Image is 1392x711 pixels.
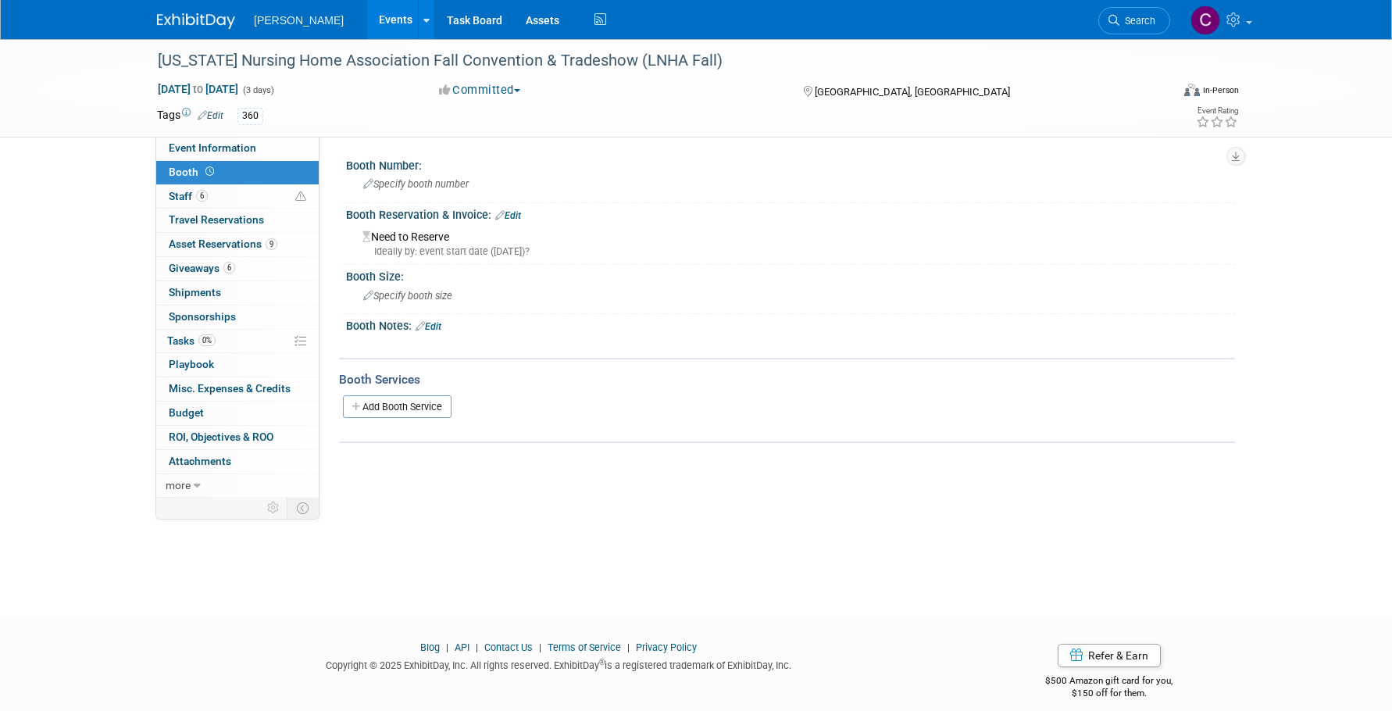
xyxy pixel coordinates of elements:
span: to [191,83,205,95]
button: Committed [434,82,526,98]
a: Attachments [156,450,319,473]
div: $500 Amazon gift card for you, [983,664,1236,700]
a: Misc. Expenses & Credits [156,377,319,401]
a: Tasks0% [156,330,319,353]
span: [GEOGRAPHIC_DATA], [GEOGRAPHIC_DATA] [815,86,1010,98]
span: | [623,641,634,653]
span: more [166,479,191,491]
div: Event Format [1078,81,1239,105]
td: Tags [157,107,223,125]
div: Booth Services [339,371,1235,388]
span: Potential Scheduling Conflict -- at least one attendee is tagged in another overlapping event. [295,190,306,204]
span: Sponsorships [169,310,236,323]
img: Format-Inperson.png [1184,84,1200,96]
span: Shipments [169,286,221,298]
span: Specify booth number [363,178,469,190]
td: Personalize Event Tab Strip [260,498,287,518]
span: 0% [198,334,216,346]
span: | [442,641,452,653]
a: Sponsorships [156,305,319,329]
a: Privacy Policy [636,641,697,653]
span: Specify booth size [363,290,452,302]
div: [US_STATE] Nursing Home Association Fall Convention & Tradeshow (LNHA Fall) [152,47,1147,75]
span: Giveaways [169,262,235,274]
div: Need to Reserve [358,225,1223,259]
a: Asset Reservations9 [156,233,319,256]
a: Edit [198,110,223,121]
span: Search [1119,15,1155,27]
a: ROI, Objectives & ROO [156,426,319,449]
div: Booth Number: [346,154,1235,173]
span: Asset Reservations [169,238,277,250]
a: Blog [420,641,440,653]
span: Event Information [169,141,256,154]
a: Edit [495,210,521,221]
div: $150 off for them. [983,687,1236,700]
span: (3 days) [241,85,274,95]
a: Add Booth Service [343,395,452,418]
span: ROI, Objectives & ROO [169,431,273,443]
a: API [455,641,469,653]
span: Playbook [169,358,214,370]
span: Budget [169,406,204,419]
a: Contact Us [484,641,533,653]
div: Copyright © 2025 ExhibitDay, Inc. All rights reserved. ExhibitDay is a registered trademark of Ex... [157,655,960,673]
img: ExhibitDay [157,13,235,29]
img: Cushing Phillips [1190,5,1220,35]
div: Event Rating [1196,107,1238,115]
a: Search [1098,7,1170,34]
a: Playbook [156,353,319,377]
td: Toggle Event Tabs [287,498,319,518]
div: Ideally by: event start date ([DATE])? [362,245,1223,259]
a: Refer & Earn [1058,644,1161,667]
span: Booth [169,166,217,178]
a: Staff6 [156,185,319,209]
div: In-Person [1202,84,1239,96]
span: 6 [196,190,208,202]
a: more [156,474,319,498]
span: | [472,641,482,653]
span: Booth not reserved yet [202,166,217,177]
span: [DATE] [DATE] [157,82,239,96]
a: Event Information [156,137,319,160]
span: 9 [266,238,277,250]
div: Booth Size: [346,265,1235,284]
a: Shipments [156,281,319,305]
div: Booth Notes: [346,314,1235,334]
span: Staff [169,190,208,202]
span: Attachments [169,455,231,467]
a: Travel Reservations [156,209,319,232]
span: Tasks [167,334,216,347]
a: Giveaways6 [156,257,319,280]
sup: ® [599,658,605,666]
span: [PERSON_NAME] [254,14,344,27]
span: | [535,641,545,653]
a: Budget [156,402,319,425]
div: 360 [237,108,263,124]
span: 6 [223,262,235,273]
span: Travel Reservations [169,213,264,226]
a: Edit [416,321,441,332]
a: Terms of Service [548,641,621,653]
a: Booth [156,161,319,184]
span: Misc. Expenses & Credits [169,382,291,395]
div: Booth Reservation & Invoice: [346,203,1235,223]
